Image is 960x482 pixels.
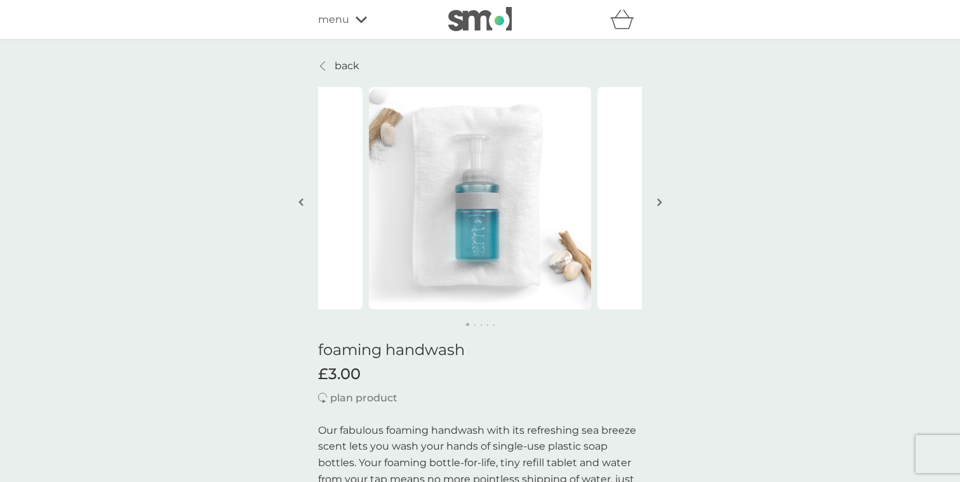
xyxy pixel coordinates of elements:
span: menu [318,11,349,28]
h1: foaming handwash [318,341,642,359]
img: smol [448,7,512,31]
span: £3.00 [318,365,361,384]
p: plan product [330,390,397,406]
img: left-arrow.svg [298,197,303,207]
img: right-arrow.svg [657,197,662,207]
p: back [335,58,359,74]
a: back [318,58,359,74]
div: basket [610,7,642,32]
